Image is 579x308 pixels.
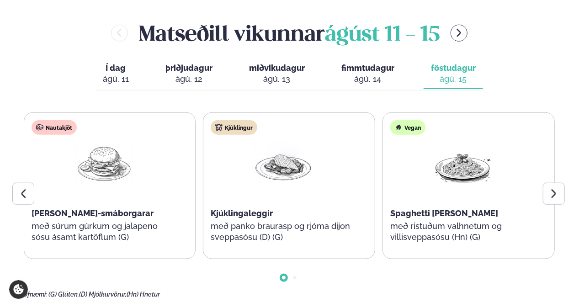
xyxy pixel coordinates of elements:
[23,291,47,298] span: Ofnæmi:
[79,291,127,298] span: (D) Mjólkurvörur,
[158,59,220,89] button: þriðjudagur ágú. 12
[249,74,305,85] div: ágú. 13
[431,74,476,85] div: ágú. 15
[211,120,257,135] div: Kjúklingur
[9,280,28,299] a: Cookie settings
[395,124,402,131] img: Vegan.svg
[242,59,312,89] button: miðvikudagur ágú. 13
[139,18,440,48] h2: Matseðill vikunnar
[36,124,43,131] img: beef.svg
[211,221,356,243] p: með panko braurasp og rjóma dijon sveppasósu (D) (G)
[325,25,440,45] span: ágúst 11 - 15
[32,221,177,243] p: með súrum gúrkum og jalapeno sósu ásamt kartöflum (G)
[424,59,483,89] button: föstudagur ágú. 15
[165,74,212,85] div: ágú. 12
[282,276,286,280] span: Go to slide 1
[390,120,425,135] div: Vegan
[75,142,133,185] img: Hamburger.png
[32,208,154,218] span: [PERSON_NAME]-smáborgarar
[127,291,160,298] span: (Hn) Hnetur
[165,63,212,73] span: þriðjudagur
[390,221,536,243] p: með ristuðum valhnetum og villisveppasósu (Hn) (G)
[431,63,476,73] span: föstudagur
[341,74,394,85] div: ágú. 14
[341,63,394,73] span: fimmtudagur
[249,63,305,73] span: miðvikudagur
[434,142,492,185] img: Spagetti.png
[334,59,402,89] button: fimmtudagur ágú. 14
[451,25,467,42] button: menu-btn-right
[293,276,297,280] span: Go to slide 2
[254,142,313,185] img: Chicken-breast.png
[111,25,128,42] button: menu-btn-left
[103,63,129,74] span: Í dag
[215,124,223,131] img: chicken.svg
[96,59,136,89] button: Í dag ágú. 11
[48,291,79,298] span: (G) Glúten,
[211,208,273,218] span: Kjúklingaleggir
[103,74,129,85] div: ágú. 11
[390,208,498,218] span: Spaghetti [PERSON_NAME]
[32,120,77,135] div: Nautakjöt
